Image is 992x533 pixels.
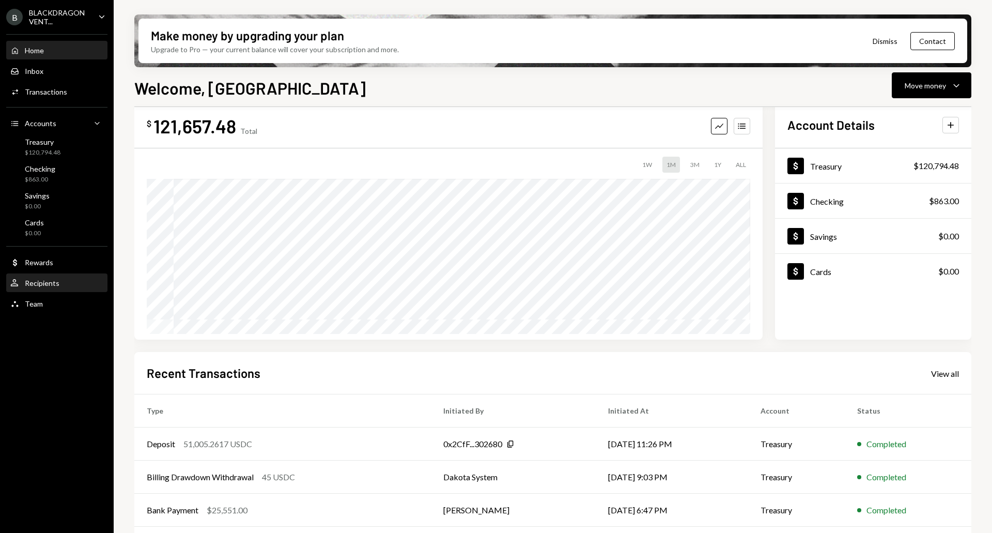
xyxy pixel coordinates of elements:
div: $25,551.00 [207,504,247,516]
a: Cards$0.00 [775,254,971,288]
h2: Account Details [787,116,875,133]
div: Checking [25,164,55,173]
div: Team [25,299,43,308]
td: Treasury [748,494,845,527]
th: Initiated At [596,394,748,428]
th: Initiated By [431,394,596,428]
div: Savings [25,191,50,200]
td: Treasury [748,428,845,461]
div: $120,794.48 [25,148,60,157]
th: Type [134,394,431,428]
td: [DATE] 9:03 PM [596,461,748,494]
div: View all [931,369,959,379]
div: Move money [905,80,946,91]
div: Total [240,127,257,135]
div: Make money by upgrading your plan [151,27,344,44]
div: Cards [25,218,44,227]
div: Checking [810,196,844,206]
a: Accounts [6,114,107,132]
div: 51,005.2617 USDC [183,438,252,450]
div: Transactions [25,87,67,96]
a: Recipients [6,273,107,292]
div: Completed [866,471,906,483]
div: B [6,9,23,25]
a: View all [931,368,959,379]
div: Savings [810,232,837,241]
button: Move money [892,72,971,98]
div: Home [25,46,44,55]
button: Contact [910,32,955,50]
a: Checking$863.00 [6,161,107,186]
div: 1M [662,157,680,173]
a: Savings$0.00 [775,219,971,253]
div: Recipients [25,279,59,287]
td: Dakota System [431,461,596,494]
a: Treasury$120,794.48 [775,148,971,183]
div: Inbox [25,67,43,75]
div: BLACKDRAGON VENT... [29,8,90,26]
div: $0.00 [938,230,959,242]
div: Upgrade to Pro — your current balance will cover your subscription and more. [151,44,399,55]
a: Checking$863.00 [775,184,971,218]
div: 45 USDC [262,471,295,483]
div: 1Y [710,157,725,173]
div: $ [147,118,151,129]
div: Cards [810,267,831,277]
div: 1W [638,157,656,173]
a: Home [6,41,107,59]
h2: Recent Transactions [147,364,260,382]
div: Deposit [147,438,175,450]
div: $120,794.48 [913,160,959,172]
div: Billing Drawdown Withdrawal [147,471,254,483]
div: Accounts [25,119,56,128]
div: Completed [866,504,906,516]
td: [DATE] 6:47 PM [596,494,748,527]
h1: Welcome, [GEOGRAPHIC_DATA] [134,78,366,98]
div: 0x2CfF...302680 [443,438,502,450]
div: $0.00 [938,265,959,278]
td: [DATE] 11:26 PM [596,428,748,461]
div: Bank Payment [147,504,198,516]
div: $0.00 [25,202,50,211]
a: Cards$0.00 [6,215,107,240]
div: Treasury [25,138,60,146]
th: Status [845,394,971,428]
div: $863.00 [929,195,959,207]
div: $863.00 [25,175,55,184]
th: Account [748,394,845,428]
a: Savings$0.00 [6,188,107,213]
div: Rewards [25,258,53,267]
a: Rewards [6,253,107,271]
div: $0.00 [25,229,44,238]
td: [PERSON_NAME] [431,494,596,527]
td: Treasury [748,461,845,494]
a: Inbox [6,62,107,80]
div: Completed [866,438,906,450]
a: Transactions [6,82,107,101]
div: ALL [732,157,750,173]
a: Treasury$120,794.48 [6,134,107,159]
div: 3M [686,157,704,173]
button: Dismiss [860,29,910,53]
div: Treasury [810,161,842,171]
div: 121,657.48 [153,114,236,138]
a: Team [6,294,107,313]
